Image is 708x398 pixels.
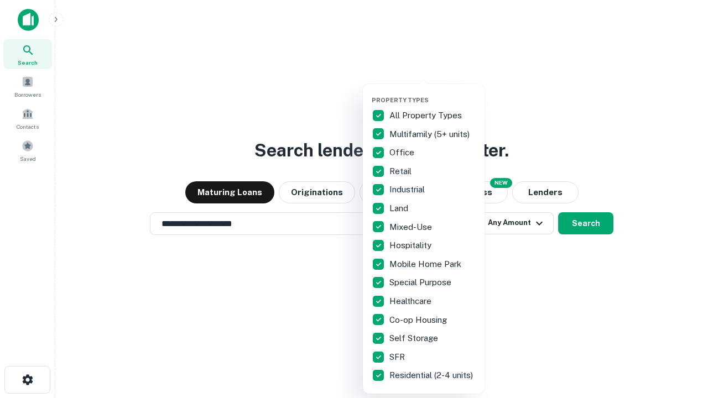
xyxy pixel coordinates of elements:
p: Land [389,202,410,215]
p: Co-op Housing [389,313,449,327]
p: Hospitality [389,239,434,252]
p: Mobile Home Park [389,258,464,271]
p: Retail [389,165,414,178]
p: Healthcare [389,295,434,308]
iframe: Chat Widget [653,310,708,363]
p: SFR [389,350,407,364]
p: Special Purpose [389,276,454,289]
p: Residential (2-4 units) [389,369,475,382]
p: Office [389,146,417,159]
p: Mixed-Use [389,221,434,234]
p: Self Storage [389,332,440,345]
p: Industrial [389,183,427,196]
p: All Property Types [389,109,464,122]
span: Property Types [372,97,429,103]
p: Multifamily (5+ units) [389,128,472,141]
